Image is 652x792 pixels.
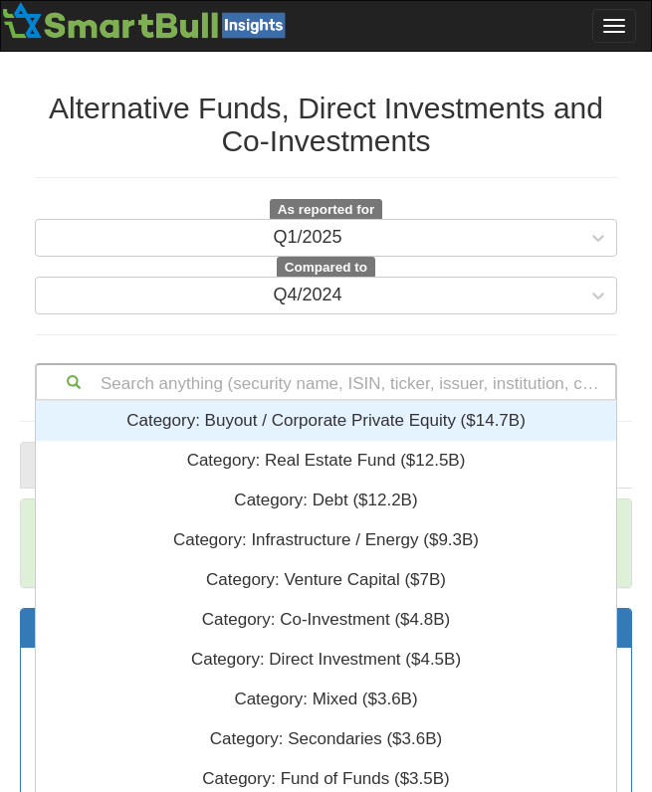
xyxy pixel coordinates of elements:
[277,257,375,279] span: Compared to
[35,92,617,157] h2: Alternative Funds, Direct Investments and Co-Investments
[36,600,616,640] div: Category: ‎Co-Investment ‎($4.8B)‏
[36,719,616,759] div: Category: ‎Secondaries ‎($3.6B)‏
[36,441,616,481] div: Category: ‎Real Estate Fund ‎($12.5B)‏
[36,680,616,719] div: Category: ‎Mixed ‎($3.6B)‏
[273,228,341,248] div: Q1/2025
[36,520,616,560] div: Category: ‎Infrastructure / Energy ‎($9.3B)‏
[273,286,341,305] div: Q4/2024
[20,442,234,490] a: Category Breakdown
[37,365,615,399] div: Search anything (security name, ISIN, ticker, issuer, institution, category)...
[36,560,616,600] div: Category: ‎Venture Capital ‎($7B)‏
[1,1,294,41] img: Smartbull
[36,640,616,680] div: Category: ‎Direct Investment ‎($4.5B)‏
[36,481,616,520] div: Category: ‎Debt ‎($12.2B)‏
[270,199,383,221] span: As reported for
[36,401,616,441] div: Category: ‎Buyout / Corporate Private Equity ‎($14.7B)‏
